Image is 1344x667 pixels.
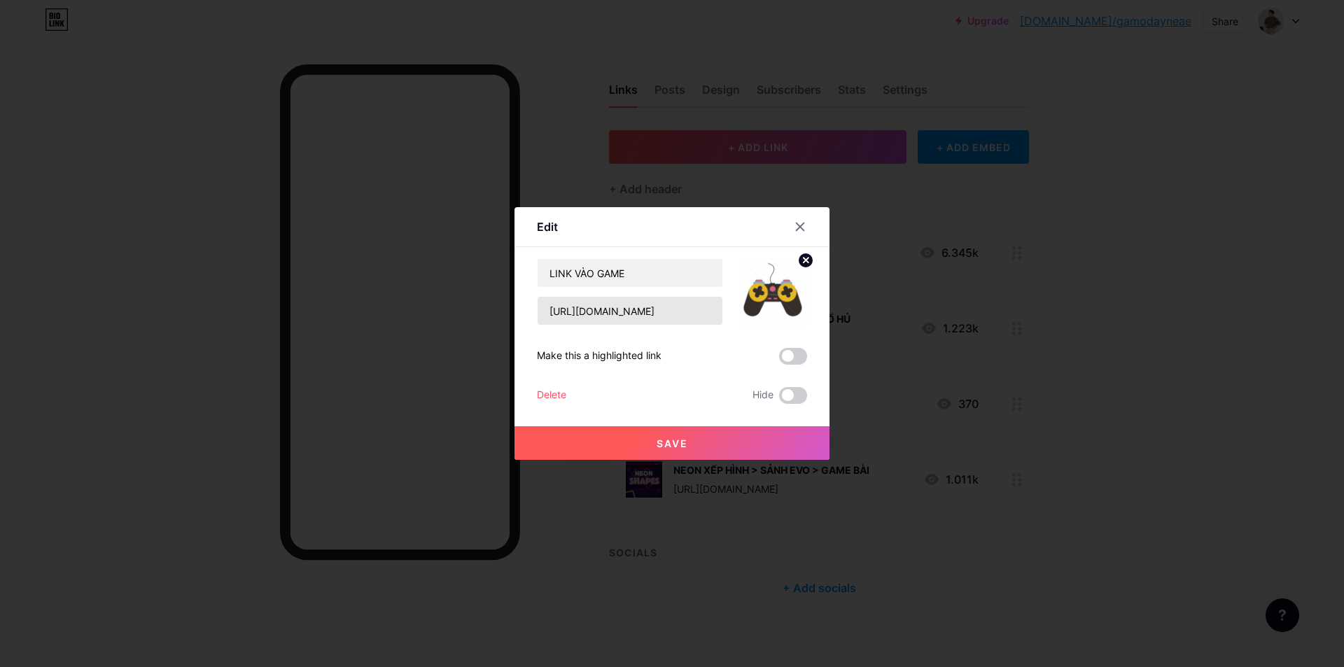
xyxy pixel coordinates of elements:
div: Make this a highlighted link [537,348,661,365]
input: URL [538,297,722,325]
span: Hide [752,387,773,404]
span: Save [657,437,688,449]
div: Delete [537,387,566,404]
img: link_thumbnail [740,258,807,325]
input: Title [538,259,722,287]
button: Save [514,426,829,460]
div: Edit [537,218,558,235]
